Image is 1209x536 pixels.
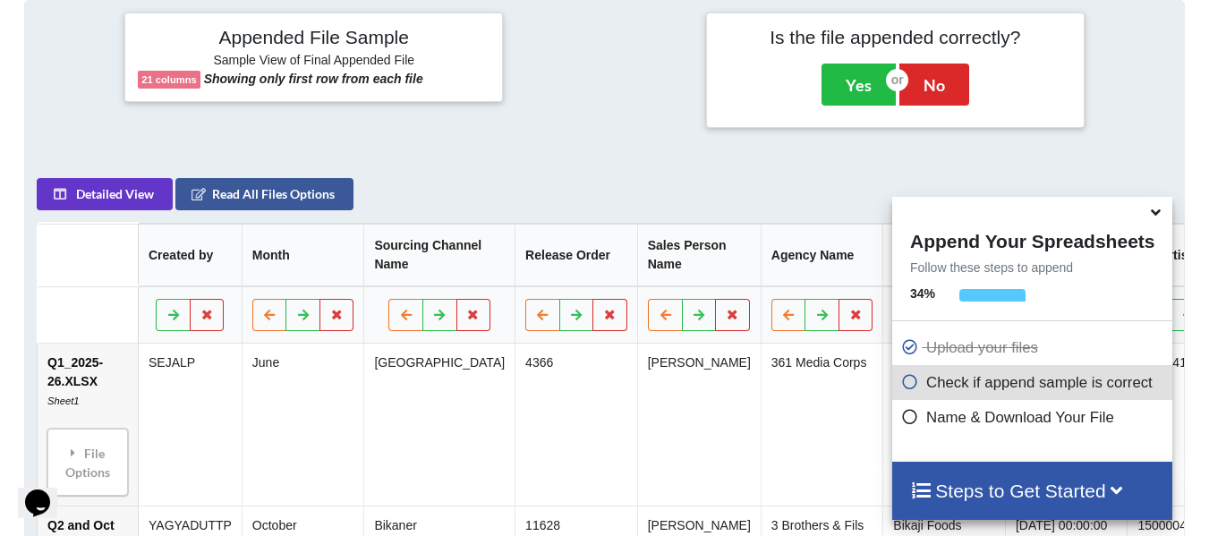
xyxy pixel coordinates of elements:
th: Created by [138,224,242,286]
p: Check if append sample is correct [901,371,1168,394]
h4: Is the file appended correctly? [719,26,1071,48]
p: Follow these steps to append [892,259,1172,277]
th: Sourcing Channel Name [363,224,515,286]
b: 21 columns [141,74,197,85]
h6: Sample View of Final Appended File [138,53,490,71]
iframe: chat widget [18,464,75,518]
td: Funzip Adventuers LLP [882,344,1005,506]
td: June [242,344,364,506]
button: Read All Files Options [175,178,353,210]
div: File Options [53,434,123,490]
button: No [899,64,969,105]
td: [GEOGRAPHIC_DATA] [363,344,515,506]
th: Month [242,224,364,286]
h4: Steps to Get Started [910,480,1154,502]
i: Sheet1 [47,396,79,406]
th: Release Order [515,224,637,286]
h4: Append Your Spreadsheets [892,225,1172,252]
b: 34 % [910,286,935,301]
h4: Appended File Sample [138,26,490,51]
button: Yes [822,64,896,105]
td: 4366 [515,344,637,506]
td: 361 Media Corps [761,344,883,506]
p: Upload your files [901,336,1168,359]
th: Advertiser Name [882,224,1005,286]
td: [PERSON_NAME] [637,344,761,506]
button: Detailed View [37,178,173,210]
p: Name & Download Your File [901,406,1168,429]
th: Sales Person Name [637,224,761,286]
b: Showing only first row from each file [204,72,423,86]
td: Q1_2025-26.XLSX [38,344,138,506]
th: Agency Name [761,224,883,286]
td: SEJALP [138,344,242,506]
